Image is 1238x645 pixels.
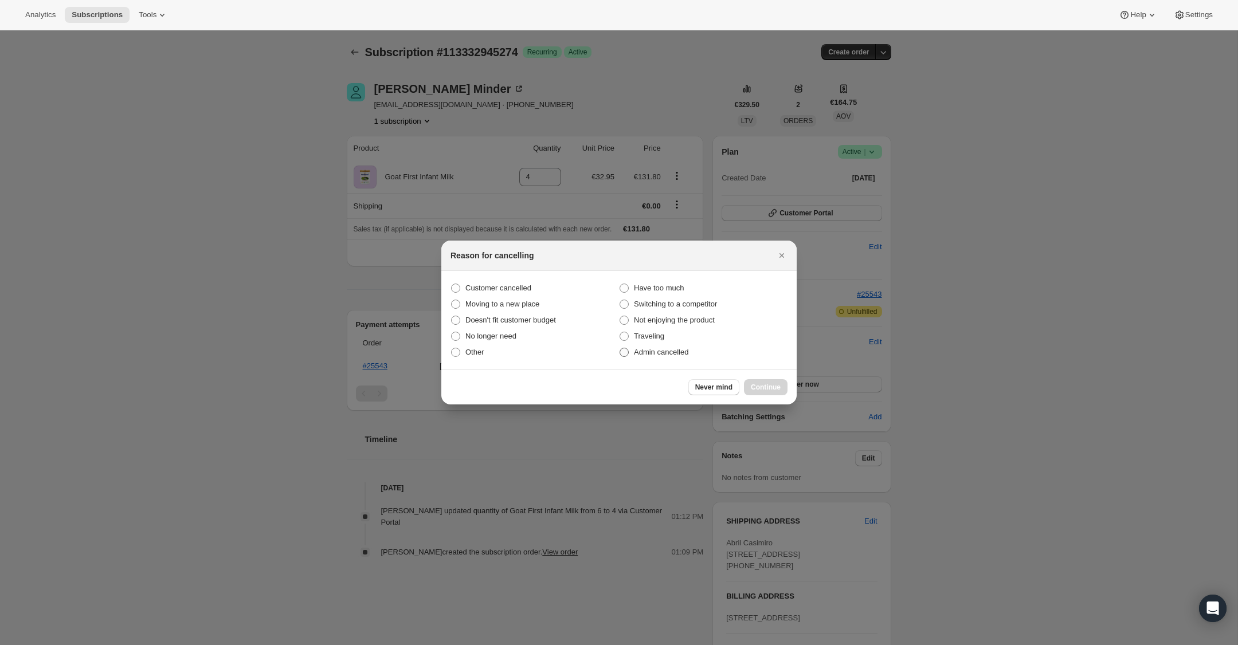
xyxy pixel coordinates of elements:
[634,332,664,340] span: Traveling
[450,250,534,261] h2: Reason for cancelling
[139,10,156,19] span: Tools
[18,7,62,23] button: Analytics
[688,379,739,395] button: Never mind
[1167,7,1220,23] button: Settings
[774,247,790,263] button: Close
[72,10,123,19] span: Subscriptions
[65,7,130,23] button: Subscriptions
[465,332,516,340] span: No longer need
[465,284,531,292] span: Customer cancelled
[465,316,556,324] span: Doesn't fit customer budget
[1112,7,1164,23] button: Help
[634,348,688,356] span: Admin cancelled
[1185,10,1213,19] span: Settings
[695,383,732,392] span: Never mind
[465,348,484,356] span: Other
[634,300,717,308] span: Switching to a competitor
[465,300,539,308] span: Moving to a new place
[634,316,715,324] span: Not enjoying the product
[634,284,684,292] span: Have too much
[132,7,175,23] button: Tools
[1130,10,1146,19] span: Help
[25,10,56,19] span: Analytics
[1199,595,1227,622] div: Open Intercom Messenger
